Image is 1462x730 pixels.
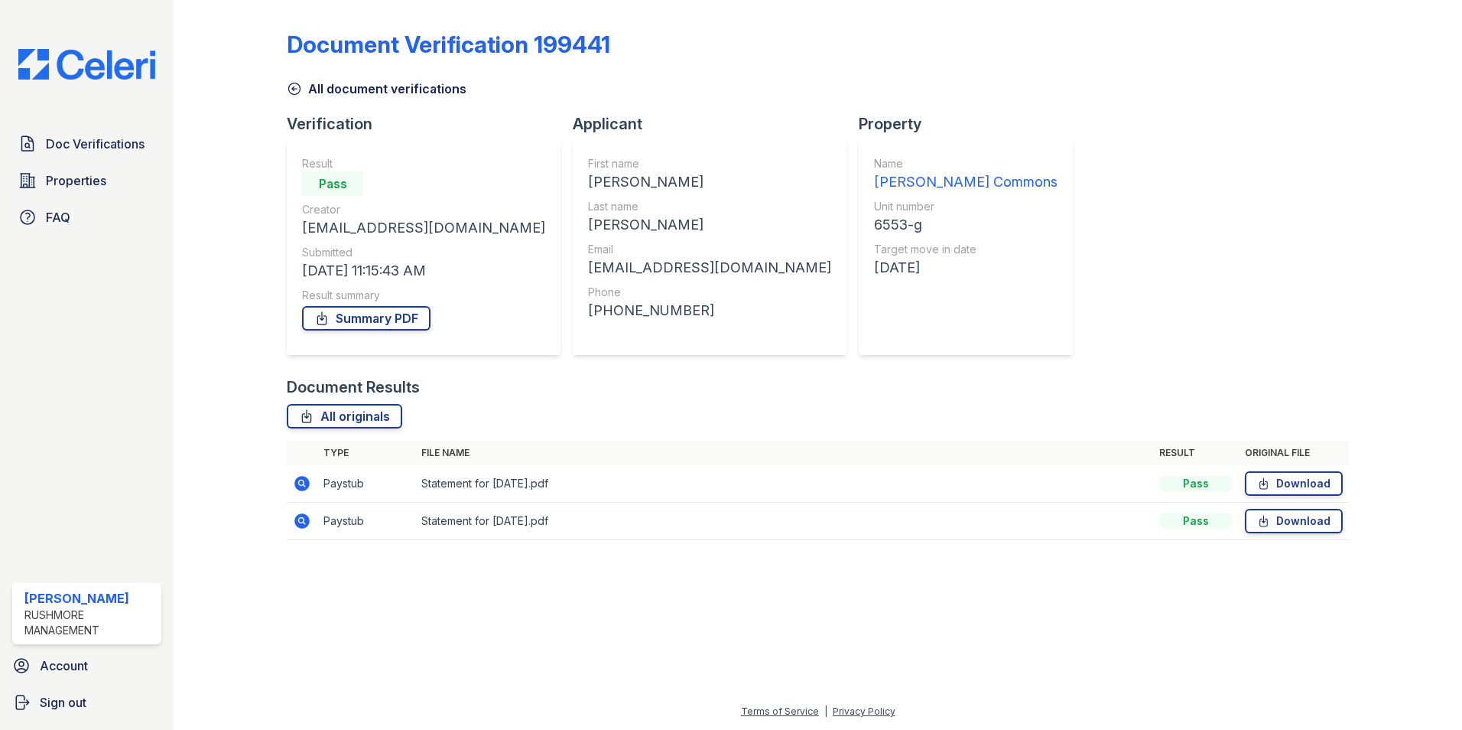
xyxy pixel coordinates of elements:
[874,242,1058,257] div: Target move in date
[573,113,859,135] div: Applicant
[317,503,415,540] td: Paystub
[874,214,1058,236] div: 6553-g
[833,706,895,717] a: Privacy Policy
[12,165,161,196] a: Properties
[302,156,545,171] div: Result
[588,285,831,300] div: Phone
[302,260,545,282] div: [DATE] 11:15:43 AM
[6,650,167,681] a: Account
[1153,441,1239,465] th: Result
[24,608,155,638] div: Rushmore Management
[1239,441,1349,465] th: Original file
[874,199,1058,214] div: Unit number
[287,31,610,58] div: Document Verification 199441
[1159,476,1233,491] div: Pass
[302,245,545,260] div: Submitted
[46,208,70,226] span: FAQ
[415,441,1153,465] th: File name
[6,687,167,718] a: Sign out
[1159,513,1233,529] div: Pass
[415,503,1153,540] td: Statement for [DATE].pdf
[46,171,106,190] span: Properties
[588,171,831,193] div: [PERSON_NAME]
[588,199,831,214] div: Last name
[741,706,819,717] a: Terms of Service
[6,49,167,80] img: CE_Logo_Blue-a8612792a0a2168367f1c8372b55b34899dd931a85d93a1a3d3e32e68fde9ad4.png
[302,217,545,239] div: [EMAIL_ADDRESS][DOMAIN_NAME]
[859,113,1085,135] div: Property
[287,404,402,429] a: All originals
[588,300,831,321] div: [PHONE_NUMBER]
[824,706,827,717] div: |
[287,113,573,135] div: Verification
[588,156,831,171] div: First name
[12,129,161,159] a: Doc Verifications
[317,441,415,465] th: Type
[415,465,1153,503] td: Statement for [DATE].pdf
[40,693,86,712] span: Sign out
[12,202,161,233] a: FAQ
[1245,471,1343,496] a: Download
[874,156,1058,171] div: Name
[874,156,1058,193] a: Name [PERSON_NAME] Commons
[287,376,420,398] div: Document Results
[874,257,1058,279] div: [DATE]
[302,306,430,331] a: Summary PDF
[46,135,145,153] span: Doc Verifications
[302,288,545,303] div: Result summary
[874,171,1058,193] div: [PERSON_NAME] Commons
[588,214,831,236] div: [PERSON_NAME]
[588,257,831,279] div: [EMAIL_ADDRESS][DOMAIN_NAME]
[302,171,363,196] div: Pass
[588,242,831,257] div: Email
[24,589,155,608] div: [PERSON_NAME]
[302,202,545,217] div: Creator
[1245,509,1343,533] a: Download
[40,657,88,675] span: Account
[317,465,415,503] td: Paystub
[287,80,466,98] a: All document verifications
